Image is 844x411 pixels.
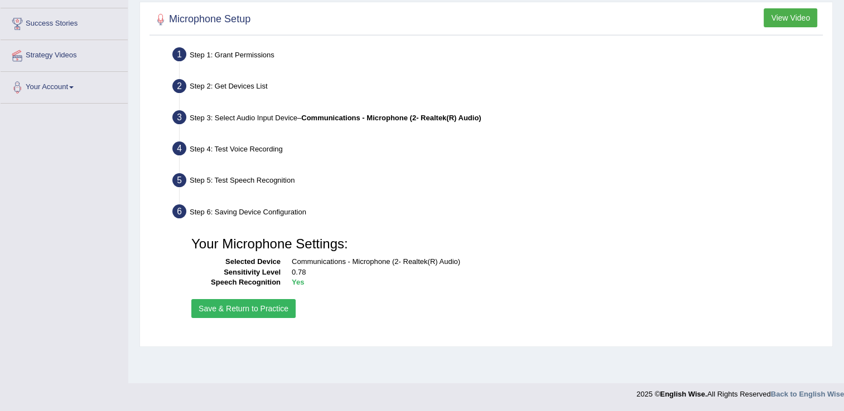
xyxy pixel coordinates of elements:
[152,11,250,28] h2: Microphone Setup
[167,201,827,226] div: Step 6: Saving Device Configuration
[660,390,707,398] strong: English Wise.
[191,277,281,288] dt: Speech Recognition
[191,267,281,278] dt: Sensitivity Level
[167,107,827,131] div: Step 3: Select Audio Input Device
[191,299,296,318] button: Save & Return to Practice
[771,390,844,398] a: Back to English Wise
[1,40,128,68] a: Strategy Videos
[292,267,814,278] dd: 0.78
[297,114,481,122] span: –
[191,237,814,251] h3: Your Microphone Settings:
[1,72,128,100] a: Your Account
[292,278,304,286] b: Yes
[1,8,128,36] a: Success Stories
[167,44,827,68] div: Step 1: Grant Permissions
[167,138,827,163] div: Step 4: Test Voice Recording
[292,257,814,267] dd: Communications - Microphone (2- Realtek(R) Audio)
[764,8,817,27] button: View Video
[301,114,481,122] b: Communications - Microphone (2- Realtek(R) Audio)
[167,170,827,194] div: Step 5: Test Speech Recognition
[191,257,281,267] dt: Selected Device
[636,383,844,399] div: 2025 © All Rights Reserved
[167,76,827,100] div: Step 2: Get Devices List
